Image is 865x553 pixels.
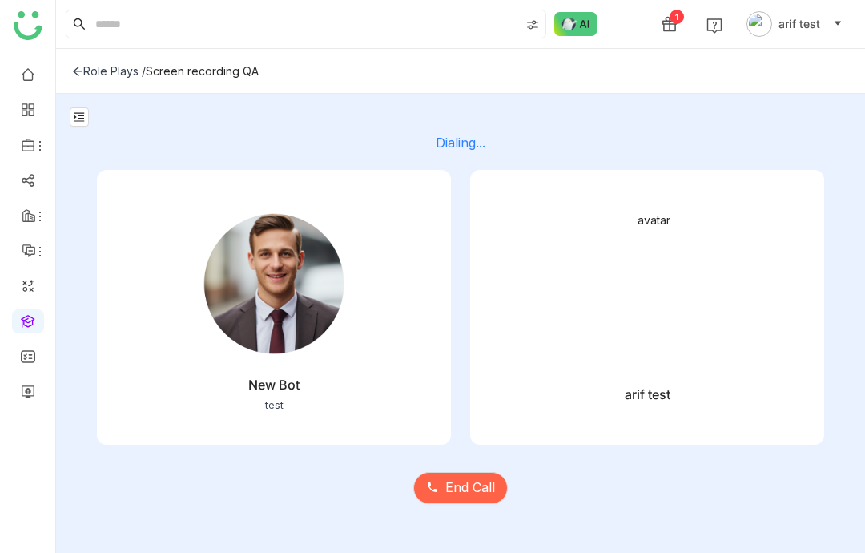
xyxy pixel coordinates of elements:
[194,204,354,364] img: male.png
[265,399,284,411] div: test
[706,18,722,34] img: help.svg
[567,213,727,373] img: avatar
[445,478,495,498] span: End Call
[670,10,684,24] div: 1
[743,11,846,37] button: arif test
[14,11,42,40] img: logo
[248,377,300,393] div: New Bot
[72,64,146,78] div: Role Plays /
[746,11,772,37] img: avatar
[97,135,824,151] div: Dialing...
[146,64,259,78] div: Screen recording QA
[625,386,670,402] div: arif test
[526,18,539,31] img: search-type.svg
[413,472,508,504] button: End Call
[778,15,820,33] span: arif test
[554,12,597,36] img: ask-buddy-normal.svg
